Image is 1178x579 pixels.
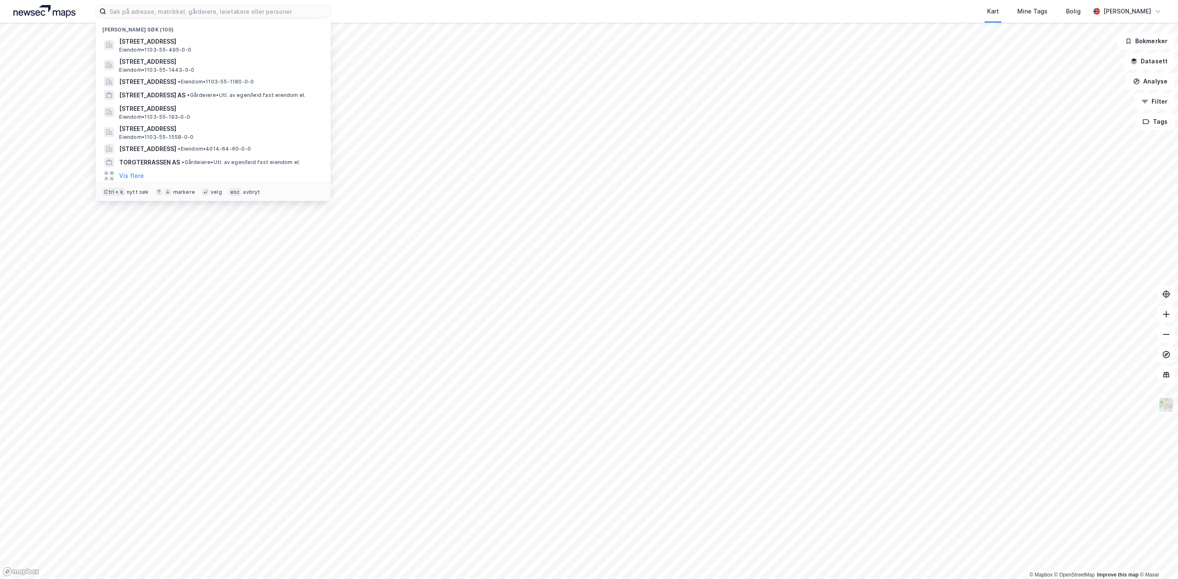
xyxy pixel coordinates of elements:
[187,92,190,98] span: •
[1054,572,1095,578] a: OpenStreetMap
[178,78,254,85] span: Eiendom • 1103-55-1180-0-0
[3,567,39,576] a: Mapbox homepage
[1029,572,1053,578] a: Mapbox
[119,157,180,167] span: TORGTERRASSEN AS
[119,77,176,87] span: [STREET_ADDRESS]
[119,124,321,134] span: [STREET_ADDRESS]
[127,189,149,196] div: nytt søk
[1017,6,1048,16] div: Mine Tags
[182,159,184,165] span: •
[1097,572,1139,578] a: Improve this map
[119,57,321,67] span: [STREET_ADDRESS]
[119,134,193,141] span: Eiendom • 1103-55-1558-0-0
[106,5,330,18] input: Søk på adresse, matrikkel, gårdeiere, leietakere eller personer
[243,189,260,196] div: avbryt
[1136,539,1178,579] iframe: Chat Widget
[211,189,222,196] div: velg
[229,188,242,196] div: esc
[187,92,305,99] span: Gårdeiere • Utl. av egen/leid fast eiendom el.
[119,114,190,120] span: Eiendom • 1103-55-193-0-0
[1126,73,1175,90] button: Analyse
[987,6,999,16] div: Kart
[119,171,144,181] button: Vis flere
[119,144,176,154] span: [STREET_ADDRESS]
[119,67,194,73] span: Eiendom • 1103-55-1443-0-0
[178,146,251,152] span: Eiendom • 4014-64-60-0-0
[1136,539,1178,579] div: Kontrollprogram for chat
[1136,113,1175,130] button: Tags
[178,78,180,85] span: •
[1123,53,1175,70] button: Datasett
[119,47,191,53] span: Eiendom • 1103-55-495-0-0
[119,90,185,100] span: [STREET_ADDRESS] AS
[178,146,180,152] span: •
[96,20,331,35] div: [PERSON_NAME] søk (100)
[1118,33,1175,50] button: Bokmerker
[13,5,76,18] img: logo.a4113a55bc3d86da70a041830d287a7e.svg
[1103,6,1151,16] div: [PERSON_NAME]
[173,189,195,196] div: markere
[102,188,125,196] div: Ctrl + k
[119,104,321,114] span: [STREET_ADDRESS]
[182,159,300,166] span: Gårdeiere • Utl. av egen/leid fast eiendom el.
[1134,93,1175,110] button: Filter
[1066,6,1081,16] div: Bolig
[1158,397,1174,413] img: Z
[119,37,321,47] span: [STREET_ADDRESS]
